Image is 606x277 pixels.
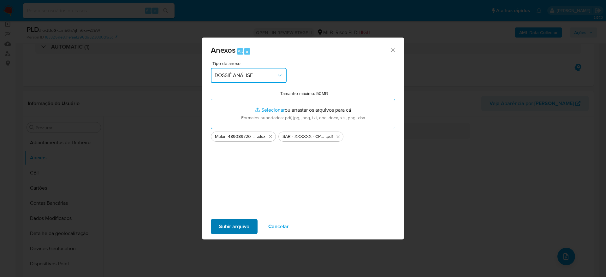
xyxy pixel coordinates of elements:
[211,44,235,56] span: Anexos
[257,133,265,140] span: .xlsx
[282,133,326,140] span: SAR - XXXXXX - CPF 02770111167 - [PERSON_NAME]
[211,219,258,234] button: Subir arquivo
[212,61,288,66] span: Tipo de anexo
[211,68,287,83] button: DOSSIÊ ANÁLISE
[268,220,289,233] span: Cancelar
[238,48,243,54] span: Alt
[219,220,249,233] span: Subir arquivo
[280,91,328,96] label: Tamanho máximo: 50MB
[215,72,276,79] span: DOSSIÊ ANÁLISE
[267,133,274,140] button: Excluir Mulan 489089720_2025_09_09_12_41_02.xlsx
[246,48,248,54] span: a
[334,133,342,140] button: Excluir SAR - XXXXXX - CPF 02770111167 - LUIZ GUSTAVO MATIAS FILHO.pdf
[211,129,395,142] ul: Arquivos selecionados
[215,133,257,140] span: Mulan 489089720_2025_09_09_12_41_02
[390,47,395,53] button: Fechar
[326,133,333,140] span: .pdf
[260,219,297,234] button: Cancelar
